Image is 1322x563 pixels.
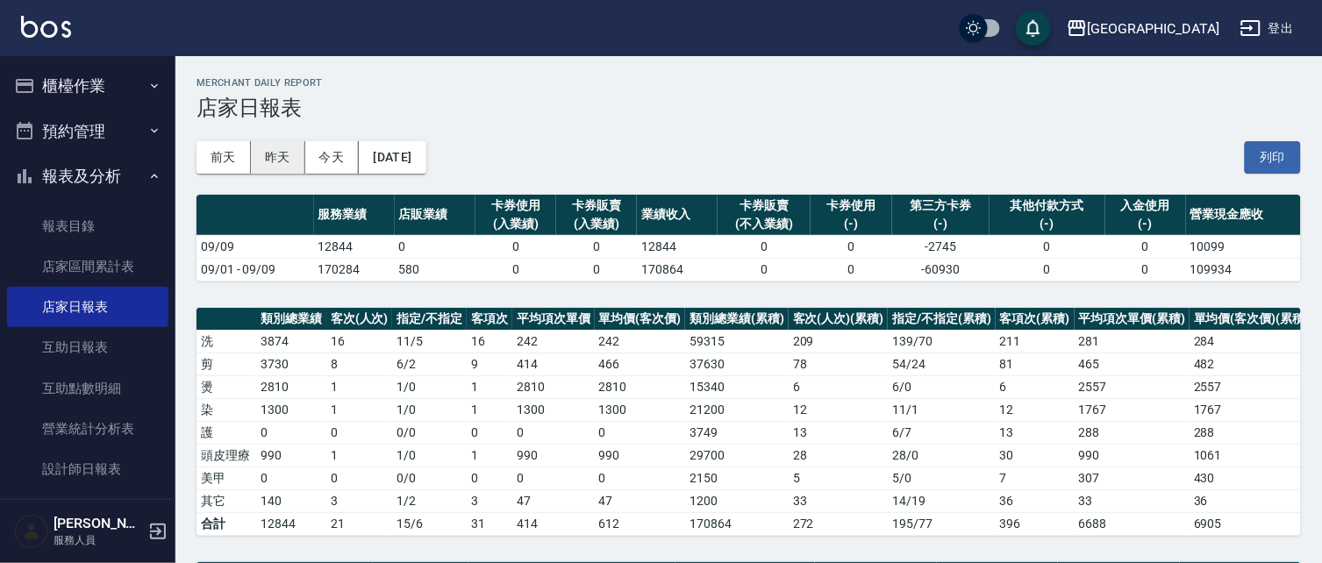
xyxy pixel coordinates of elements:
th: 指定/不指定(累積) [888,308,996,331]
div: 卡券販賣 [722,196,806,215]
td: 12844 [314,235,395,258]
td: 0 [467,421,512,444]
td: 2810 [595,375,686,398]
td: 990 [595,444,686,467]
td: 3874 [256,330,326,353]
td: 414 [512,512,595,535]
button: 預約管理 [7,109,168,154]
img: Person [14,514,49,549]
td: 211 [996,330,1075,353]
td: 6 / 0 [888,375,996,398]
button: 櫃檯作業 [7,63,168,109]
td: 170864 [637,258,718,281]
td: 2557 [1190,375,1313,398]
th: 客次(人次) [326,308,393,331]
div: 卡券使用 [480,196,552,215]
td: 21200 [685,398,789,421]
a: 互助日報表 [7,327,168,367]
th: 單均價(客次價) [595,308,686,331]
td: 28 / 0 [888,444,996,467]
td: 16 [326,330,393,353]
td: 14 / 19 [888,489,996,512]
td: 0 [718,235,811,258]
div: (-) [994,215,1100,233]
th: 客項次(累積) [996,308,1075,331]
td: 47 [512,489,595,512]
td: 12844 [637,235,718,258]
td: 209 [789,330,889,353]
a: 報表目錄 [7,206,168,246]
td: 頭皮理療 [197,444,256,467]
div: (入業績) [480,215,552,233]
td: 612 [595,512,686,535]
th: 類別總業績(累積) [685,308,789,331]
td: 0 [811,235,891,258]
th: 單均價(客次價)(累積) [1190,308,1313,331]
th: 客次(人次)(累積) [789,308,889,331]
td: 47 [595,489,686,512]
td: 2557 [1075,375,1190,398]
td: 3 [467,489,512,512]
td: 剪 [197,353,256,375]
td: 0 / 0 [392,467,467,489]
td: 2150 [685,467,789,489]
th: 平均項次單價(累積) [1075,308,1190,331]
button: save [1016,11,1051,46]
button: 前天 [197,141,251,174]
td: 11 / 1 [888,398,996,421]
div: (-) [1110,215,1182,233]
td: 33 [789,489,889,512]
table: a dense table [197,195,1301,281]
h5: [PERSON_NAME] [54,515,143,532]
td: 54 / 24 [888,353,996,375]
td: 0 [256,467,326,489]
td: 31 [467,512,512,535]
div: [GEOGRAPHIC_DATA] [1088,18,1219,39]
td: 0 [990,258,1104,281]
button: 今天 [305,141,360,174]
td: 1300 [595,398,686,421]
p: 服務人員 [54,532,143,548]
td: 0 [556,235,637,258]
td: 30 [996,444,1075,467]
td: 0 [326,421,393,444]
td: 0 [475,235,556,258]
td: 1 [467,444,512,467]
a: 互助點數明細 [7,368,168,409]
td: 洗 [197,330,256,353]
td: 其它 [197,489,256,512]
td: 36 [1190,489,1313,512]
td: 0 / 0 [392,421,467,444]
td: 195/77 [888,512,996,535]
td: 1 [467,398,512,421]
td: 37630 [685,353,789,375]
td: 430 [1190,467,1313,489]
td: 美甲 [197,467,256,489]
td: 1300 [512,398,595,421]
td: 396 [996,512,1075,535]
td: 0 [395,235,475,258]
td: 0 [467,467,512,489]
td: 1 / 0 [392,444,467,467]
td: 09/01 - 09/09 [197,258,314,281]
td: 59315 [685,330,789,353]
td: 288 [1190,421,1313,444]
td: 7 [996,467,1075,489]
td: 0 [326,467,393,489]
td: 29700 [685,444,789,467]
table: a dense table [197,308,1314,536]
div: (入業績) [561,215,632,233]
td: -2745 [892,235,990,258]
td: 0 [595,467,686,489]
td: 281 [1075,330,1190,353]
td: 1200 [685,489,789,512]
td: 414 [512,353,595,375]
td: 1061 [1190,444,1313,467]
div: 卡券使用 [815,196,887,215]
td: 21 [326,512,393,535]
a: 店販抽成明細 [7,489,168,530]
td: 6 / 7 [888,421,996,444]
td: 482 [1190,353,1313,375]
td: 0 [718,258,811,281]
td: 合計 [197,512,256,535]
